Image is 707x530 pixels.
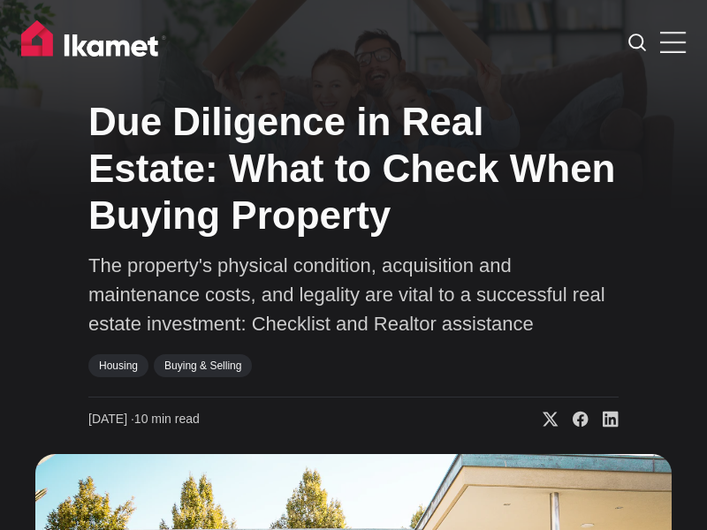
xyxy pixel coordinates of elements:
[154,354,252,377] a: Buying & Selling
[88,99,619,238] h1: Due Diligence in Real Estate: What to Check When Buying Property
[559,411,589,428] a: Share on Facebook
[21,20,166,64] img: Ikamet home
[88,354,148,377] a: Housing
[88,412,134,426] span: [DATE] ∙
[88,411,200,428] time: 10 min read
[589,411,619,428] a: Share on Linkedin
[528,411,559,428] a: Share on X
[88,251,619,338] p: The property's physical condition, acquisition and maintenance costs, and legality are vital to a...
